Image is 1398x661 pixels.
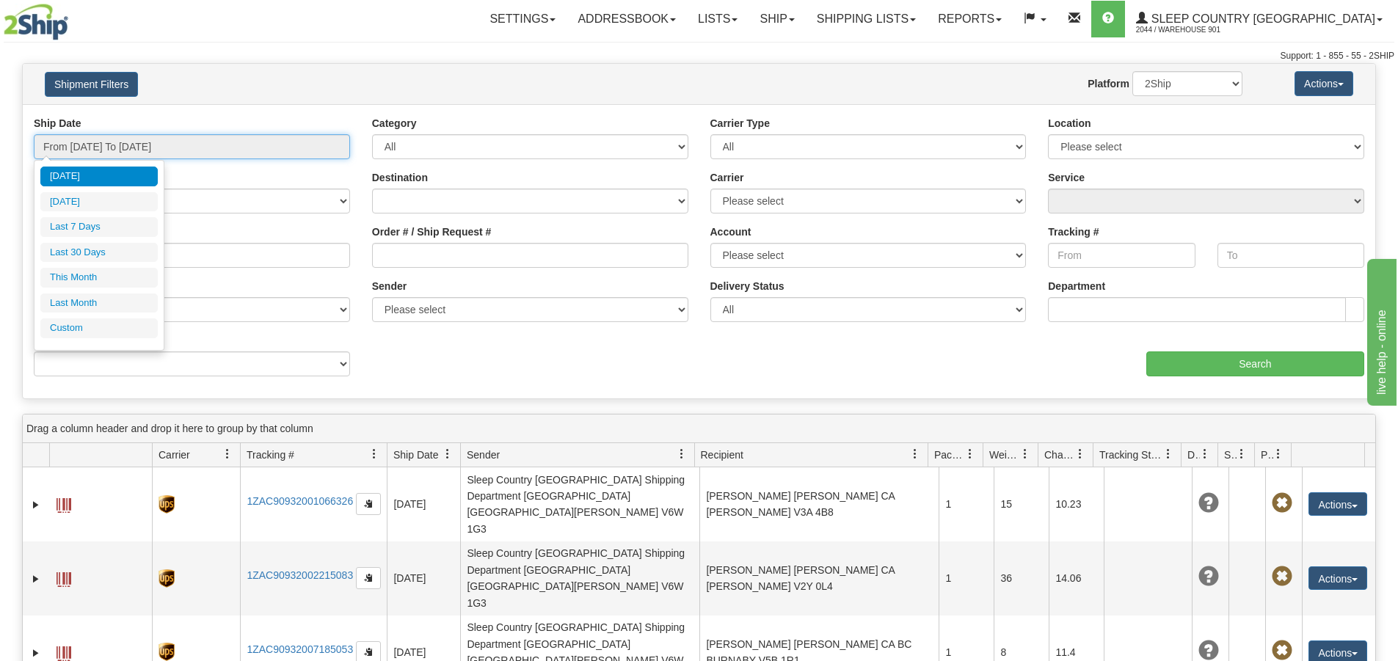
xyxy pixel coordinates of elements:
[247,569,353,581] a: 1ZAC90932002215083
[356,493,381,515] button: Copy to clipboard
[710,224,751,239] label: Account
[1308,492,1367,516] button: Actions
[989,448,1020,462] span: Weight
[1048,116,1091,131] label: Location
[372,170,428,185] label: Destination
[903,442,928,467] a: Recipient filter column settings
[1198,493,1219,514] span: Unknown
[467,448,500,462] span: Sender
[40,318,158,338] li: Custom
[29,497,43,512] a: Expand
[806,1,927,37] a: Shipping lists
[1187,448,1200,462] span: Delivery Status
[247,448,294,462] span: Tracking #
[45,72,138,97] button: Shipment Filters
[372,279,407,293] label: Sender
[393,448,438,462] span: Ship Date
[1364,255,1397,405] iframe: chat widget
[1272,566,1292,587] span: Pickup Not Assigned
[1224,448,1237,462] span: Shipment Issues
[460,467,699,541] td: Sleep Country [GEOGRAPHIC_DATA] Shipping Department [GEOGRAPHIC_DATA] [GEOGRAPHIC_DATA][PERSON_NA...
[567,1,687,37] a: Addressbook
[40,217,158,237] li: Last 7 Days
[1193,442,1217,467] a: Delivery Status filter column settings
[1229,442,1254,467] a: Shipment Issues filter column settings
[1048,243,1195,268] input: From
[939,467,994,541] td: 1
[34,116,81,131] label: Ship Date
[1308,566,1367,590] button: Actions
[1198,640,1219,661] span: Unknown
[40,192,158,212] li: [DATE]
[1266,442,1291,467] a: Pickup Status filter column settings
[710,116,770,131] label: Carrier Type
[958,442,983,467] a: Packages filter column settings
[40,293,158,313] li: Last Month
[159,569,174,588] img: 8 - UPS
[372,116,417,131] label: Category
[1099,448,1163,462] span: Tracking Status
[57,492,71,515] a: Label
[701,448,743,462] span: Recipient
[247,495,353,507] a: 1ZAC90932001066326
[1048,279,1105,293] label: Department
[1146,351,1364,376] input: Search
[994,467,1049,541] td: 15
[372,224,492,239] label: Order # / Ship Request #
[1272,640,1292,661] span: Pickup Not Assigned
[1198,566,1219,587] span: Unknown
[23,415,1375,443] div: grid grouping header
[934,448,965,462] span: Packages
[699,541,939,616] td: [PERSON_NAME] [PERSON_NAME] CA [PERSON_NAME] V2Y 0L4
[669,442,694,467] a: Sender filter column settings
[1217,243,1364,268] input: To
[159,643,174,661] img: 8 - UPS
[29,646,43,660] a: Expand
[29,571,43,586] a: Expand
[40,243,158,263] li: Last 30 Days
[699,467,939,541] td: [PERSON_NAME] [PERSON_NAME] CA [PERSON_NAME] V3A 4B8
[710,279,784,293] label: Delivery Status
[1048,170,1085,185] label: Service
[4,50,1394,62] div: Support: 1 - 855 - 55 - 2SHIP
[687,1,749,37] a: Lists
[247,643,353,655] a: 1ZAC90932007185053
[356,567,381,589] button: Copy to clipboard
[1156,442,1181,467] a: Tracking Status filter column settings
[994,541,1049,616] td: 36
[387,541,460,616] td: [DATE]
[1261,448,1273,462] span: Pickup Status
[1136,23,1246,37] span: 2044 / Warehouse 901
[1013,442,1038,467] a: Weight filter column settings
[57,566,71,589] a: Label
[749,1,805,37] a: Ship
[40,268,158,288] li: This Month
[159,495,174,514] img: 8 - UPS
[1049,467,1104,541] td: 10.23
[1049,541,1104,616] td: 14.06
[478,1,567,37] a: Settings
[1148,12,1375,25] span: Sleep Country [GEOGRAPHIC_DATA]
[1044,448,1075,462] span: Charge
[435,442,460,467] a: Ship Date filter column settings
[710,170,744,185] label: Carrier
[11,9,136,26] div: live help - online
[215,442,240,467] a: Carrier filter column settings
[939,541,994,616] td: 1
[387,467,460,541] td: [DATE]
[1125,1,1394,37] a: Sleep Country [GEOGRAPHIC_DATA] 2044 / Warehouse 901
[159,448,190,462] span: Carrier
[1295,71,1353,96] button: Actions
[927,1,1013,37] a: Reports
[1088,76,1129,91] label: Platform
[1048,224,1099,239] label: Tracking #
[40,167,158,186] li: [DATE]
[4,4,68,40] img: logo2044.jpg
[460,541,699,616] td: Sleep Country [GEOGRAPHIC_DATA] Shipping Department [GEOGRAPHIC_DATA] [GEOGRAPHIC_DATA][PERSON_NA...
[362,442,387,467] a: Tracking # filter column settings
[1068,442,1093,467] a: Charge filter column settings
[1272,493,1292,514] span: Pickup Not Assigned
